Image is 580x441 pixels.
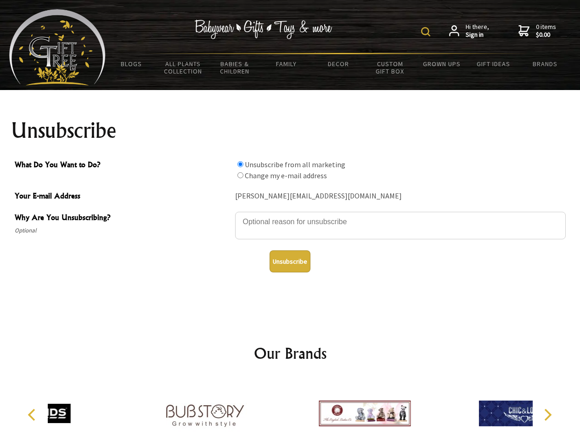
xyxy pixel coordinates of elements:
img: product search [421,27,430,36]
span: What Do You Want to Do? [15,159,231,172]
img: Babyware - Gifts - Toys and more... [9,9,106,85]
img: Babywear - Gifts - Toys & more [195,20,332,39]
button: Previous [23,405,43,425]
input: What Do You Want to Do? [237,172,243,178]
span: 0 items [536,23,556,39]
button: Next [537,405,557,425]
a: Gift Ideas [467,54,519,73]
label: Unsubscribe from all marketing [245,160,345,169]
button: Unsubscribe [270,250,310,272]
a: Decor [312,54,364,73]
a: Family [261,54,313,73]
a: Grown Ups [416,54,467,73]
span: Hi there, [466,23,489,39]
a: All Plants Collection [158,54,209,81]
a: BLOGS [106,54,158,73]
a: Custom Gift Box [364,54,416,81]
textarea: Why Are You Unsubscribing? [235,212,566,239]
a: Brands [519,54,571,73]
a: Babies & Children [209,54,261,81]
div: [PERSON_NAME][EMAIL_ADDRESS][DOMAIN_NAME] [235,189,566,204]
span: Optional [15,225,231,236]
strong: Sign in [466,31,489,39]
input: What Do You Want to Do? [237,161,243,167]
span: Your E-mail Address [15,190,231,204]
h1: Unsubscribe [11,119,569,141]
label: Change my e-mail address [245,171,327,180]
span: Why Are You Unsubscribing? [15,212,231,225]
strong: $0.00 [536,31,556,39]
h2: Our Brands [18,342,562,364]
a: 0 items$0.00 [518,23,556,39]
a: Hi there,Sign in [449,23,489,39]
